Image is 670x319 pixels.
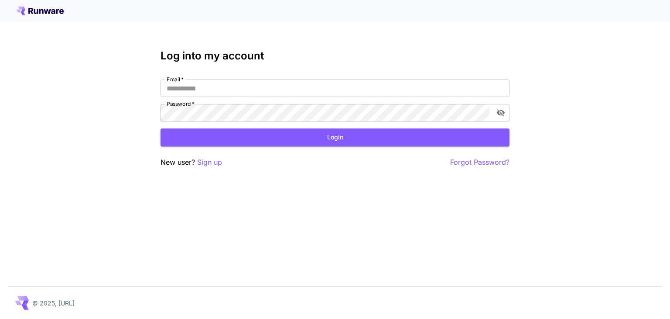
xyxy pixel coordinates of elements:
[167,100,195,107] label: Password
[32,298,75,308] p: © 2025, [URL]
[161,128,509,146] button: Login
[197,157,222,168] button: Sign up
[493,105,509,121] button: toggle password visibility
[161,157,222,168] p: New user?
[167,76,184,83] label: Email
[450,157,509,168] button: Forgot Password?
[161,50,509,62] h3: Log into my account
